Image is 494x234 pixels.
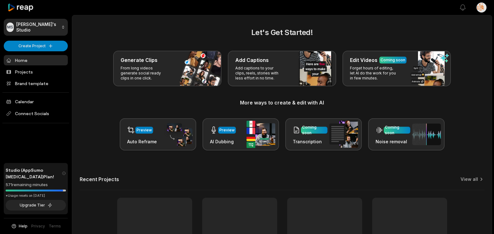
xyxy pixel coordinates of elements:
[376,138,410,145] h3: Noise removal
[4,55,68,65] a: Home
[80,176,119,182] h2: Recent Projects
[164,122,192,147] img: auto_reframe.png
[19,223,27,229] span: Help
[219,127,235,133] div: Preview
[6,182,66,188] div: 571 remaining minutes
[461,176,478,182] a: View all
[49,223,61,229] a: Terms
[4,78,68,89] a: Brand template
[80,27,484,38] h2: Let's Get Started!
[4,96,68,107] a: Calendar
[381,57,405,63] div: Coming soon
[121,66,169,81] p: From long videos generate social ready clips in one click.
[6,167,62,180] span: Studio (AppSumo [MEDICAL_DATA]) Plan!
[4,41,68,51] button: Create Project
[235,56,269,64] h3: Add Captions
[6,193,66,198] div: *Usage resets on [DATE]
[350,66,398,81] p: Forget hours of editing, let AI do the work for you in few minutes.
[6,200,66,211] button: Upgrade Tier
[329,121,358,148] img: transcription.png
[16,22,59,33] p: [PERSON_NAME]'s Studio
[210,138,236,145] h3: AI Dubbing
[235,66,284,81] p: Add captions to your clips, reels, stories with less effort in no time.
[31,223,45,229] a: Privacy
[127,138,157,145] h3: Auto Reframe
[302,125,326,136] div: Coming soon
[4,108,68,119] span: Connect Socials
[350,56,377,64] h3: Edit Videos
[293,138,327,145] h3: Transcription
[4,67,68,77] a: Projects
[247,121,275,148] img: ai_dubbing.png
[121,56,157,64] h3: Generate Clips
[7,23,14,32] div: MS
[11,223,27,229] button: Help
[137,127,152,133] div: Preview
[412,124,441,145] img: noise_removal.png
[385,125,409,136] div: Coming soon
[80,99,484,106] h3: More ways to create & edit with AI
